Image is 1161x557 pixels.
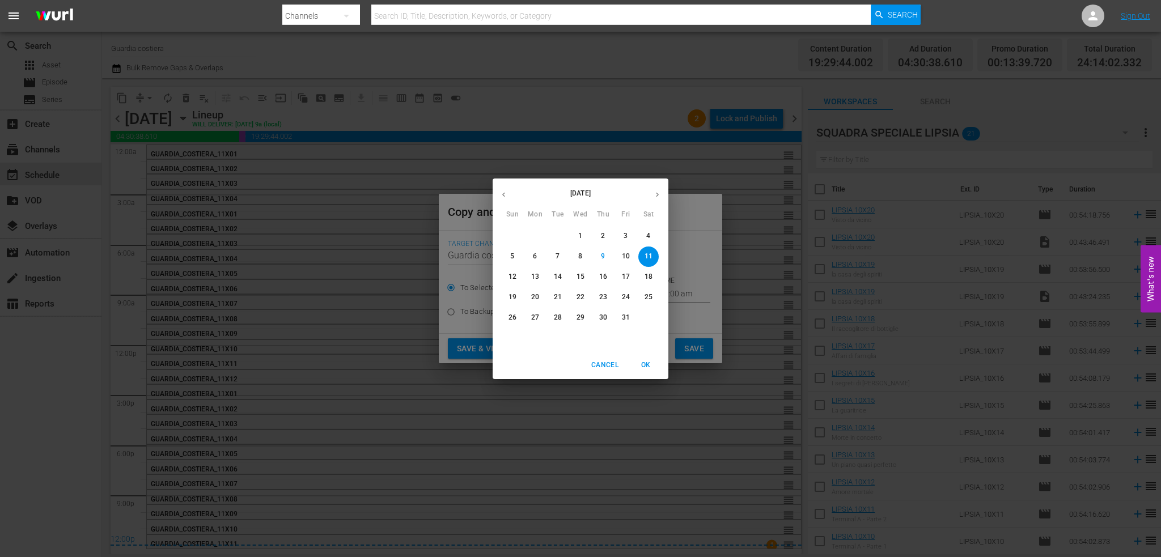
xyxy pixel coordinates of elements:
[616,209,636,220] span: Fri
[548,267,568,287] button: 14
[554,313,562,322] p: 28
[577,292,584,302] p: 22
[1141,245,1161,312] button: Open Feedback Widget
[531,313,539,322] p: 27
[645,292,652,302] p: 25
[616,246,636,267] button: 10
[502,308,523,328] button: 26
[638,209,659,220] span: Sat
[888,5,918,25] span: Search
[502,287,523,308] button: 19
[599,272,607,282] p: 16
[638,287,659,308] button: 25
[645,272,652,282] p: 18
[570,287,591,308] button: 22
[509,272,516,282] p: 12
[593,267,613,287] button: 16
[578,252,582,261] p: 8
[525,267,545,287] button: 13
[578,231,582,241] p: 1
[593,287,613,308] button: 23
[645,252,652,261] p: 11
[622,292,630,302] p: 24
[1121,11,1150,20] a: Sign Out
[622,313,630,322] p: 31
[616,267,636,287] button: 17
[502,246,523,267] button: 5
[548,209,568,220] span: Tue
[502,209,523,220] span: Sun
[554,272,562,282] p: 14
[548,287,568,308] button: 21
[548,246,568,267] button: 7
[556,252,560,261] p: 7
[616,308,636,328] button: 31
[570,267,591,287] button: 15
[616,226,636,246] button: 3
[515,188,646,198] p: [DATE]
[510,252,514,261] p: 5
[570,308,591,328] button: 29
[632,359,659,371] span: OK
[628,356,664,375] button: OK
[587,356,623,375] button: Cancel
[554,292,562,302] p: 21
[525,246,545,267] button: 6
[570,209,591,220] span: Wed
[593,209,613,220] span: Thu
[622,272,630,282] p: 17
[27,3,82,29] img: ans4CAIJ8jUAAAAAAAAAAAAAAAAAAAAAAAAgQb4GAAAAAAAAAAAAAAAAAAAAAAAAJMjXAAAAAAAAAAAAAAAAAAAAAAAAgAT5G...
[601,231,605,241] p: 2
[570,226,591,246] button: 1
[646,231,650,241] p: 4
[570,246,591,267] button: 8
[577,313,584,322] p: 29
[533,252,537,261] p: 6
[577,272,584,282] p: 15
[616,287,636,308] button: 24
[622,252,630,261] p: 10
[548,308,568,328] button: 28
[525,209,545,220] span: Mon
[599,292,607,302] p: 23
[7,9,20,23] span: menu
[638,267,659,287] button: 18
[502,267,523,287] button: 12
[638,246,659,267] button: 11
[591,359,618,371] span: Cancel
[531,292,539,302] p: 20
[593,308,613,328] button: 30
[509,313,516,322] p: 26
[638,226,659,246] button: 4
[525,287,545,308] button: 20
[509,292,516,302] p: 19
[525,308,545,328] button: 27
[593,226,613,246] button: 2
[531,272,539,282] p: 13
[624,231,628,241] p: 3
[593,246,613,267] button: 9
[599,313,607,322] p: 30
[601,252,605,261] p: 9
